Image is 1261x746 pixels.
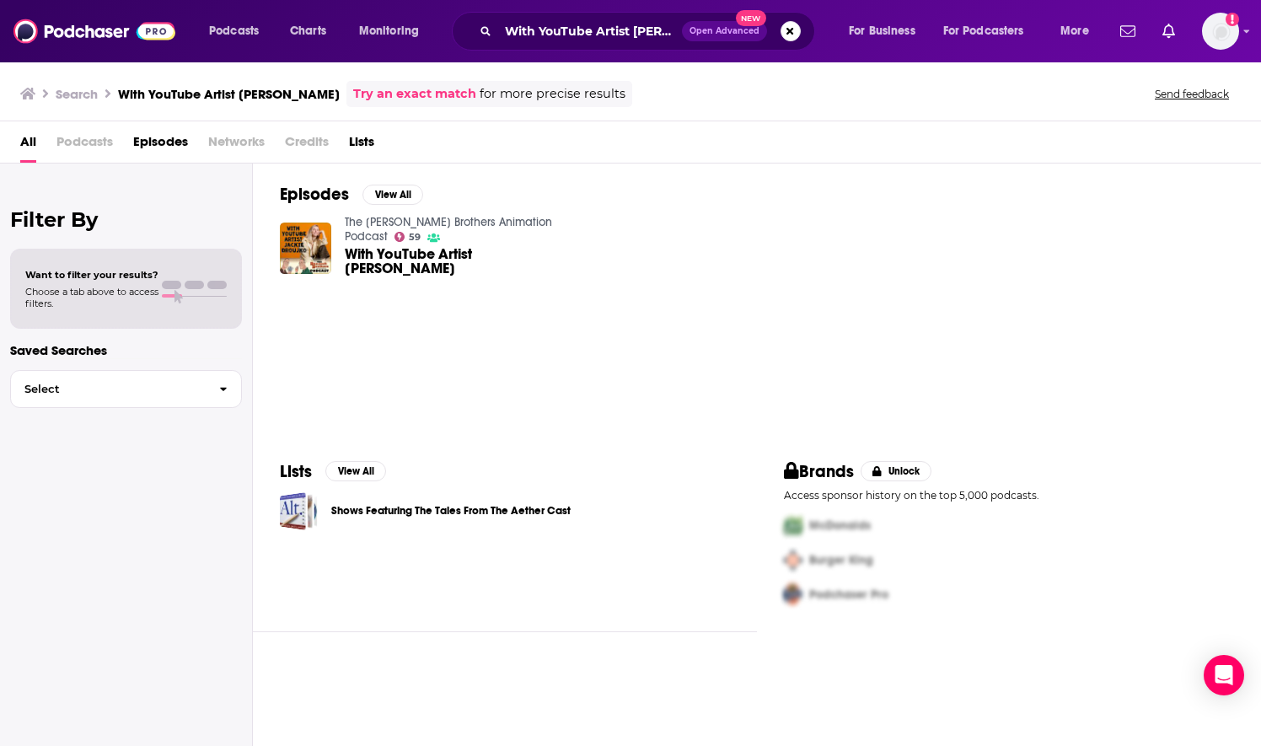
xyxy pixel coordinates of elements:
[409,233,421,241] span: 59
[1202,13,1239,50] span: Logged in as nwierenga
[353,84,476,104] a: Try an exact match
[809,588,888,602] span: Podchaser Pro
[359,19,419,43] span: Monitoring
[11,384,206,394] span: Select
[1202,13,1239,50] button: Show profile menu
[20,128,36,163] a: All
[133,128,188,163] a: Episodes
[784,461,854,482] h2: Brands
[943,19,1024,43] span: For Podcasters
[784,489,1234,502] p: Access sponsor history on the top 5,000 podcasts.
[1202,13,1239,50] img: User Profile
[1156,17,1182,46] a: Show notifications dropdown
[209,19,259,43] span: Podcasts
[1150,87,1234,101] button: Send feedback
[56,86,98,102] h3: Search
[690,27,759,35] span: Open Advanced
[837,18,936,45] button: open menu
[777,577,809,612] img: Third Pro Logo
[809,518,871,533] span: McDonalds
[280,492,318,530] a: Shows Featuring The Tales From The Aether Cast
[1204,655,1244,695] div: Open Intercom Messenger
[861,461,932,481] button: Unlock
[331,502,571,520] a: Shows Featuring The Tales From The Aether Cast
[208,128,265,163] span: Networks
[280,223,331,274] img: With YouTube Artist Jackie Droujko
[325,461,386,481] button: View All
[10,370,242,408] button: Select
[349,128,374,163] a: Lists
[290,19,326,43] span: Charts
[25,269,158,281] span: Want to filter your results?
[280,461,386,482] a: ListsView All
[345,247,585,276] span: With YouTube Artist [PERSON_NAME]
[1226,13,1239,26] svg: Add a profile image
[285,128,329,163] span: Credits
[10,207,242,232] h2: Filter By
[10,342,242,358] p: Saved Searches
[932,18,1049,45] button: open menu
[394,232,421,242] a: 59
[809,553,873,567] span: Burger King
[345,247,585,276] a: With YouTube Artist Jackie Droujko
[1049,18,1110,45] button: open menu
[480,84,625,104] span: for more precise results
[279,18,336,45] a: Charts
[197,18,281,45] button: open menu
[280,184,349,205] h2: Episodes
[682,21,767,41] button: Open AdvancedNew
[849,19,915,43] span: For Business
[280,461,312,482] h2: Lists
[13,15,175,47] img: Podchaser - Follow, Share and Rate Podcasts
[25,286,158,309] span: Choose a tab above to access filters.
[280,184,423,205] a: EpisodesView All
[777,508,809,543] img: First Pro Logo
[468,12,831,51] div: Search podcasts, credits, & more...
[118,86,340,102] h3: With YouTube Artist [PERSON_NAME]
[347,18,441,45] button: open menu
[777,543,809,577] img: Second Pro Logo
[1113,17,1142,46] a: Show notifications dropdown
[498,18,682,45] input: Search podcasts, credits, & more...
[56,128,113,163] span: Podcasts
[362,185,423,205] button: View All
[736,10,766,26] span: New
[1060,19,1089,43] span: More
[345,215,552,244] a: The Bancroft Brothers Animation Podcast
